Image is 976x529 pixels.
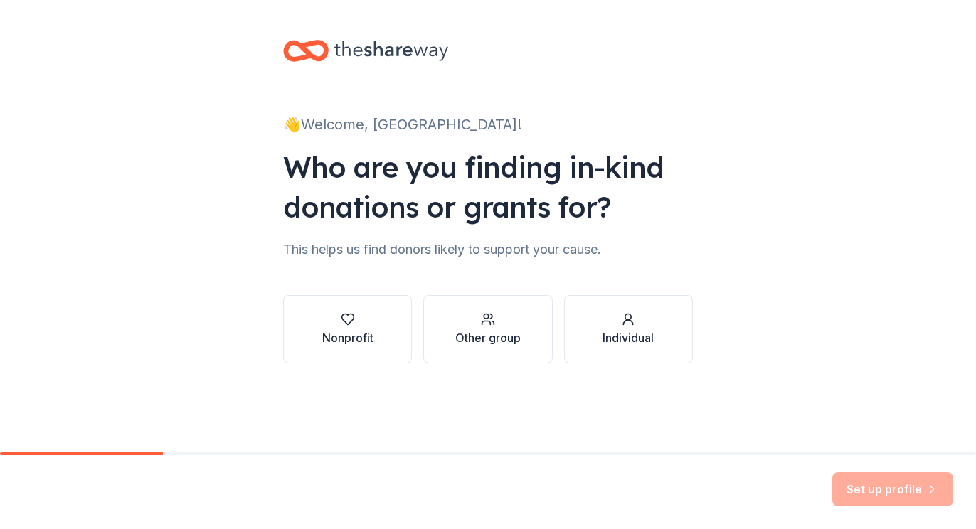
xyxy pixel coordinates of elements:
button: Individual [564,295,693,363]
div: 👋 Welcome, [GEOGRAPHIC_DATA]! [283,113,693,136]
div: Individual [603,329,654,346]
div: This helps us find donors likely to support your cause. [283,238,693,261]
button: Other group [423,295,552,363]
button: Nonprofit [283,295,412,363]
div: Who are you finding in-kind donations or grants for? [283,147,693,227]
div: Other group [455,329,521,346]
div: Nonprofit [322,329,373,346]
